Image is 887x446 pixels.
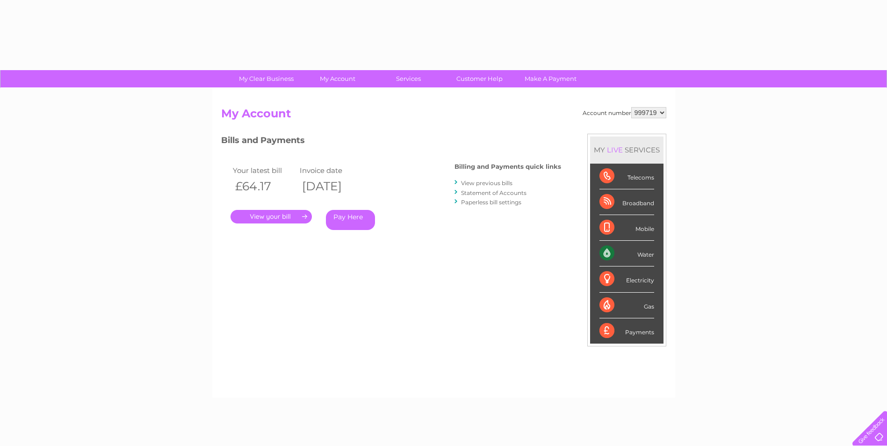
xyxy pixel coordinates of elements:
[461,180,512,187] a: View previous bills
[599,266,654,292] div: Electricity
[599,241,654,266] div: Water
[599,215,654,241] div: Mobile
[599,293,654,318] div: Gas
[231,164,298,177] td: Your latest bill
[370,70,447,87] a: Services
[605,145,625,154] div: LIVE
[326,210,375,230] a: Pay Here
[297,177,365,196] th: [DATE]
[590,137,663,163] div: MY SERVICES
[512,70,589,87] a: Make A Payment
[441,70,518,87] a: Customer Help
[231,210,312,223] a: .
[599,189,654,215] div: Broadband
[461,189,526,196] a: Statement of Accounts
[228,70,305,87] a: My Clear Business
[599,164,654,189] div: Telecoms
[599,318,654,344] div: Payments
[583,107,666,118] div: Account number
[221,134,561,150] h3: Bills and Payments
[221,107,666,125] h2: My Account
[299,70,376,87] a: My Account
[461,199,521,206] a: Paperless bill settings
[231,177,298,196] th: £64.17
[297,164,365,177] td: Invoice date
[454,163,561,170] h4: Billing and Payments quick links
